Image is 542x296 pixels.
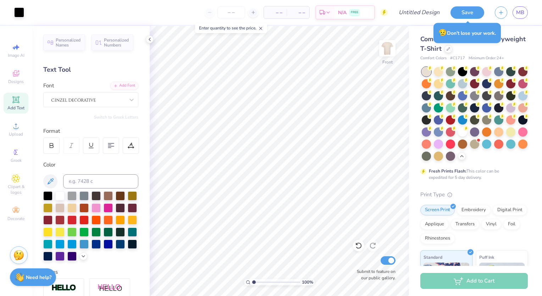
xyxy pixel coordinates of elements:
div: Screen Print [420,205,455,215]
span: Personalized Numbers [104,38,129,48]
label: Font [43,82,54,90]
span: – – [291,9,305,16]
span: MB [516,9,524,17]
div: Applique [420,219,449,230]
div: This color can be expedited for 5 day delivery. [429,168,516,181]
img: Shadow [98,284,122,292]
span: # C1717 [450,55,465,61]
a: MB [513,6,528,19]
div: Vinyl [481,219,501,230]
span: Comfort Colors Adult Heavyweight T-Shirt [420,35,526,53]
div: Foil [503,219,520,230]
span: Upload [9,131,23,137]
div: Don’t lose your work. [433,23,501,43]
div: Enter quantity to see the price. [195,23,267,33]
strong: Fresh Prints Flash: [429,168,466,174]
span: Minimum Order: 24 + [469,55,504,61]
span: 100 % [302,279,313,285]
strong: Need help? [26,274,51,281]
span: Comfort Colors [420,55,447,61]
span: Add Text [7,105,24,111]
span: Designs [8,79,24,84]
button: Save [450,6,484,19]
div: Text Tool [43,65,138,75]
input: Untitled Design [393,5,445,20]
span: Puff Ink [479,253,494,261]
button: Switch to Greek Letters [94,114,138,120]
span: Decorate [7,216,24,221]
span: Standard [424,253,442,261]
div: Rhinestones [420,233,455,244]
label: Submit to feature on our public gallery. [353,268,396,281]
div: Digital Print [493,205,527,215]
div: Front [382,59,393,65]
div: Transfers [451,219,479,230]
div: Format [43,127,139,135]
span: Personalized Names [56,38,81,48]
span: Clipart & logos [4,184,28,195]
div: Styles [43,268,138,276]
div: Add Font [110,82,138,90]
span: FREE [351,10,358,15]
img: Front [380,41,394,55]
div: Print Type [420,191,528,199]
div: Color [43,161,138,169]
input: e.g. 7428 c [63,174,138,188]
span: Image AI [8,53,24,58]
input: – – [217,6,245,19]
span: – – [268,9,282,16]
div: Embroidery [457,205,491,215]
img: Stroke [51,284,76,292]
span: 😥 [438,28,447,37]
span: N/A [338,9,347,16]
span: Greek [11,158,22,163]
